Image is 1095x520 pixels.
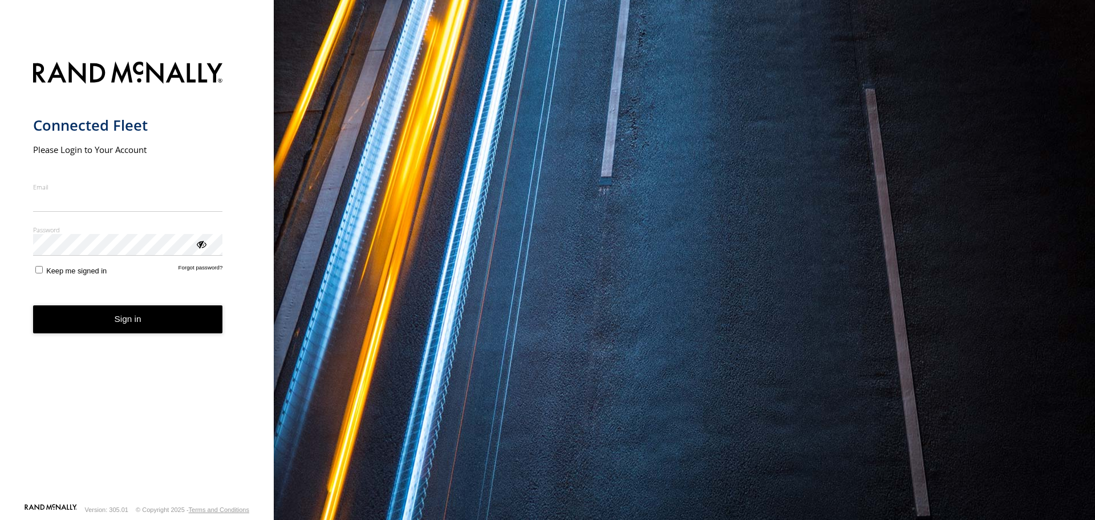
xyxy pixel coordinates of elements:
label: Email [33,183,223,191]
span: Keep me signed in [46,267,107,275]
form: main [33,55,241,503]
img: Rand McNally [33,59,223,88]
h2: Please Login to Your Account [33,144,223,155]
div: Version: 305.01 [85,506,128,513]
a: Terms and Conditions [189,506,249,513]
div: © Copyright 2025 - [136,506,249,513]
label: Password [33,225,223,234]
a: Visit our Website [25,504,77,515]
div: ViewPassword [195,238,206,249]
input: Keep me signed in [35,266,43,273]
button: Sign in [33,305,223,333]
a: Forgot password? [179,264,223,275]
h1: Connected Fleet [33,116,223,135]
